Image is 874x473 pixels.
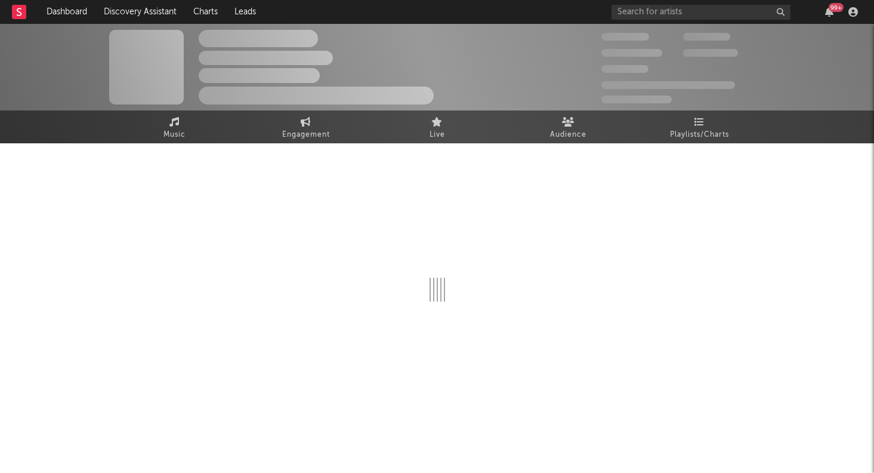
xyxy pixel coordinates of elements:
button: 99+ [825,7,833,17]
a: Music [109,110,240,143]
div: 99 + [829,3,844,12]
input: Search for artists [612,5,790,20]
a: Audience [503,110,634,143]
span: 50,000,000 Monthly Listeners [601,81,735,89]
span: Playlists/Charts [670,128,729,142]
span: 300,000 [601,33,649,41]
span: Live [430,128,445,142]
span: 100,000 [601,65,648,73]
span: 50,000,000 [601,49,662,57]
span: Audience [550,128,586,142]
span: Engagement [282,128,330,142]
a: Engagement [240,110,372,143]
a: Playlists/Charts [634,110,765,143]
span: Music [163,128,186,142]
span: 100,000 [683,33,730,41]
a: Live [372,110,503,143]
span: 1,000,000 [683,49,738,57]
span: Jump Score: 85.0 [601,96,672,103]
